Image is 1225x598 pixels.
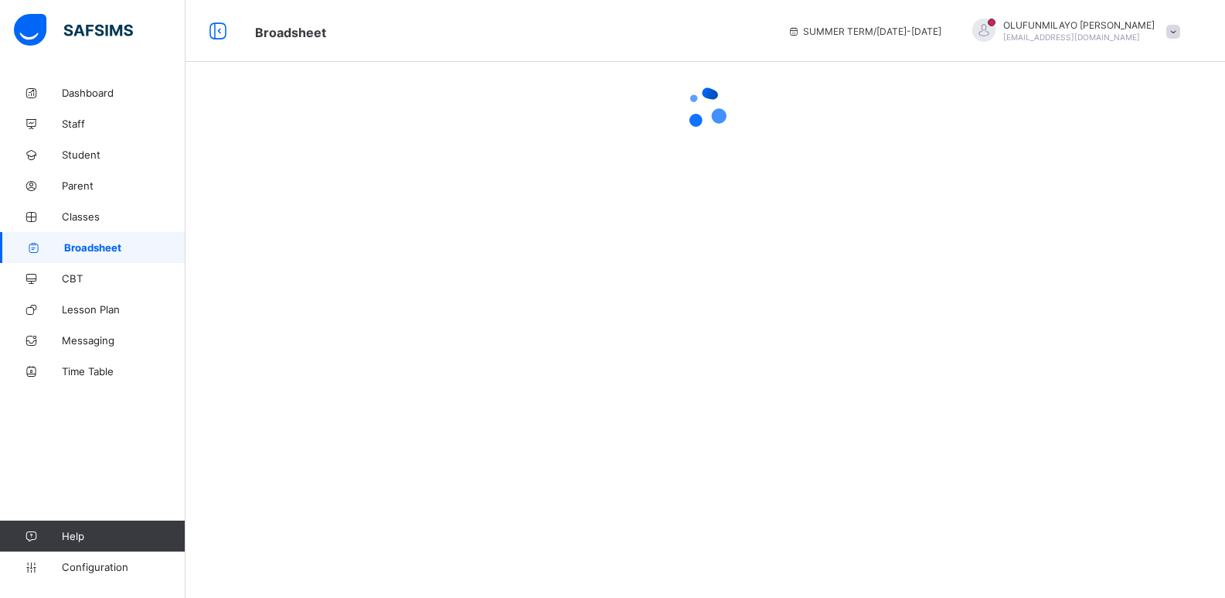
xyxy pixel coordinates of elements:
span: Broadsheet [64,241,185,254]
span: Classes [62,210,185,223]
span: Broadsheet [255,25,326,40]
span: Configuration [62,561,185,573]
div: OLUFUNMILAYOSAMUEL [957,19,1188,44]
span: OLUFUNMILAYO [PERSON_NAME] [1003,19,1155,31]
span: session/term information [788,26,941,37]
span: Student [62,149,185,161]
span: Dashboard [62,87,185,99]
span: Staff [62,118,185,130]
span: Parent [62,179,185,192]
span: Time Table [62,365,185,378]
span: Help [62,530,185,542]
span: Messaging [62,334,185,347]
span: Lesson Plan [62,303,185,316]
span: CBT [62,272,185,285]
img: safsims [14,14,133,46]
span: [EMAIL_ADDRESS][DOMAIN_NAME] [1003,32,1140,42]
